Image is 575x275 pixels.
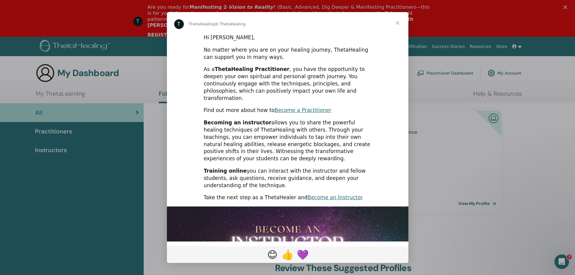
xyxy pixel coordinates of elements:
[204,168,247,174] b: Training online
[204,194,372,201] div: Take the next step as a ThetaHealer and
[190,4,227,10] b: Manifesting 2
[148,32,189,39] a: REGISTER NOW
[297,249,309,261] span: 💜
[204,119,372,162] div: allows you to share the powerful healing techniques of ThetaHealing with others. Through your tea...
[204,46,372,61] div: No matter where you are on your healing journey, ThetaHealing can support you in many ways.
[189,22,215,26] span: ThetaHealing
[564,5,570,9] div: Chiudi
[215,22,246,26] span: di ThetaHealing
[204,168,372,189] div: you can interact with the instructor and fellow students, ask questions, receive guidance, and de...
[295,247,310,262] span: purple heart reaction
[204,120,271,126] b: Becoming an instructor
[148,16,414,28] b: [DATE]-[DATE] ONLINE with [PERSON_NAME] and [PERSON_NAME]
[215,66,289,72] b: ThetaHealing Practitioner
[282,249,294,261] span: 👍
[308,194,363,200] a: Become an Instructor
[204,107,372,114] div: Find out more about how to
[204,66,372,102] div: As a , you have the opportunity to deepen your own spiritual and personal growth journey. You con...
[204,34,372,41] div: Hi [PERSON_NAME],
[387,12,408,34] span: Chiudi
[148,4,433,28] div: Are you ready for - ? (Basic, Advanced, Dig Deeper & Manifesting Practitioners—this is for you!) ...
[275,107,331,113] a: Become a Practitioner
[267,249,277,261] span: 😊
[228,4,273,10] i: Vision to Reality
[265,247,280,262] span: blush reaction
[174,19,184,29] div: Profile image for ThetaHealing
[280,247,295,262] span: thumbs up reaction
[133,17,143,26] div: Profile image for ThetaHealing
